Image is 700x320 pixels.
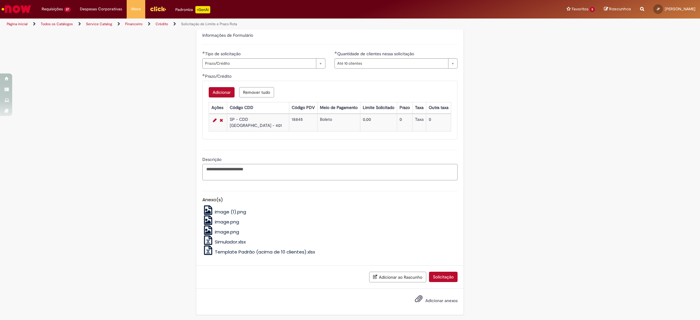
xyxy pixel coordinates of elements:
td: 0 [426,114,451,131]
textarea: Descrição [202,164,458,180]
a: Página inicial [7,22,28,26]
th: Limite Solicitado [360,102,397,113]
a: Rascunhos [604,6,631,12]
ul: Trilhas de página [5,19,462,30]
span: Obrigatório Preenchido [202,74,205,76]
a: Solicitação de Limite e Prazo Rota [181,22,237,26]
label: Informações de Formulário [202,32,253,38]
span: [PERSON_NAME] [665,6,695,12]
button: Adicionar ao Rascunho [369,272,426,282]
span: image (1).png [215,209,246,215]
span: Prazo/Crédito [205,59,313,68]
th: Taxa [412,102,426,113]
img: ServiceNow [1,3,32,15]
span: Rascunhos [609,6,631,12]
td: 18845 [289,114,317,131]
a: Financeiro [125,22,142,26]
button: Adicionar anexos [413,293,424,307]
span: Template Padrão (acima de 10 clientes).xlsx [215,249,315,255]
td: Taxa [412,114,426,131]
img: click_logo_yellow_360x200.png [150,4,166,13]
span: Quantidade de clientes nessa solicitação [337,51,415,56]
span: Requisições [42,6,63,12]
a: image (1).png [202,209,246,215]
a: Editar Linha 1 [211,117,218,124]
span: 27 [64,7,71,12]
span: Até 10 clientes [337,59,445,68]
p: +GenAi [195,6,210,13]
a: image.png [202,229,239,235]
span: JP [657,7,660,11]
span: 5 [590,7,595,12]
a: Simulador.xlsx [202,239,246,245]
span: image.png [215,219,239,225]
td: 0 [397,114,412,131]
a: Todos os Catálogos [41,22,73,26]
span: More [131,6,141,12]
a: Service Catalog [86,22,112,26]
button: Remove all rows for Prazo/Crédito [239,87,274,97]
th: Código CDD [227,102,289,113]
h5: Anexo(s) [202,197,458,203]
td: 0,00 [360,114,397,131]
div: Padroniza [175,6,210,13]
span: Tipo de solicitação [205,51,242,56]
th: Código PDV [289,102,317,113]
span: Favoritos [572,6,588,12]
span: Obrigatório Preenchido [335,51,337,54]
span: Adicionar anexos [425,298,458,303]
a: Crédito [156,22,168,26]
th: Outra taxa [426,102,451,113]
a: Remover linha 1 [218,117,225,124]
span: Obrigatório Preenchido [202,51,205,54]
a: Template Padrão (acima de 10 clientes).xlsx [202,249,315,255]
button: Solicitação [429,272,458,282]
td: SP - CDD [GEOGRAPHIC_DATA] - 401 [227,114,289,131]
th: Ações [209,102,227,113]
span: Descrição [202,157,223,162]
span: Simulador.xlsx [215,239,246,245]
span: image.png [215,229,239,235]
th: Prazo [397,102,412,113]
td: Boleto [317,114,360,131]
a: image.png [202,219,239,225]
button: Add a row for Prazo/Crédito [209,87,235,97]
th: Meio de Pagamento [317,102,360,113]
span: Despesas Corporativas [80,6,122,12]
span: Prazo/Crédito [205,73,233,79]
